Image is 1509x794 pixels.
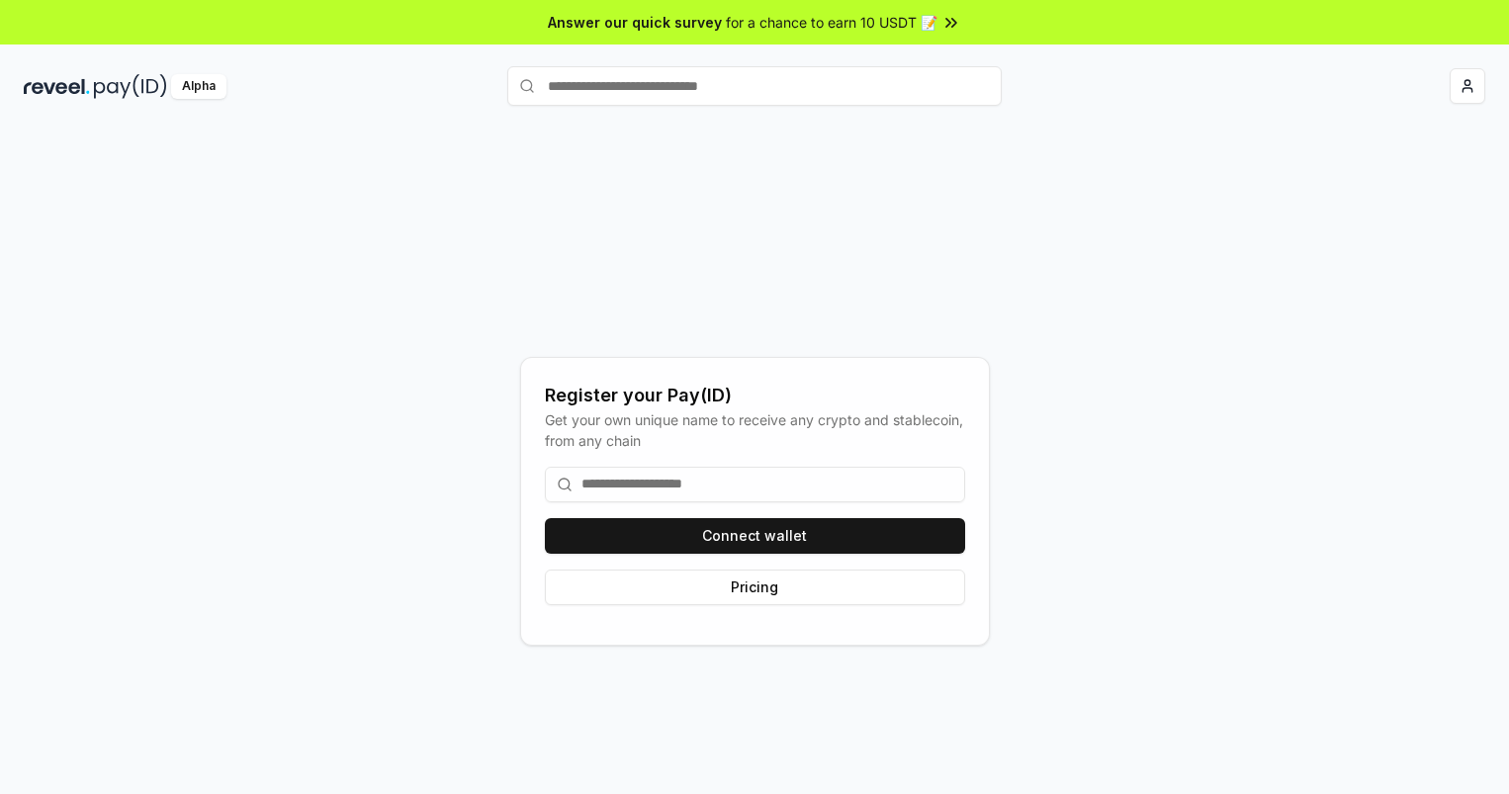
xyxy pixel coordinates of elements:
img: reveel_dark [24,74,90,99]
button: Connect wallet [545,518,965,554]
div: Alpha [171,74,226,99]
div: Get your own unique name to receive any crypto and stablecoin, from any chain [545,409,965,451]
span: for a chance to earn 10 USDT 📝 [726,12,937,33]
div: Register your Pay(ID) [545,382,965,409]
span: Answer our quick survey [548,12,722,33]
button: Pricing [545,570,965,605]
img: pay_id [94,74,167,99]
